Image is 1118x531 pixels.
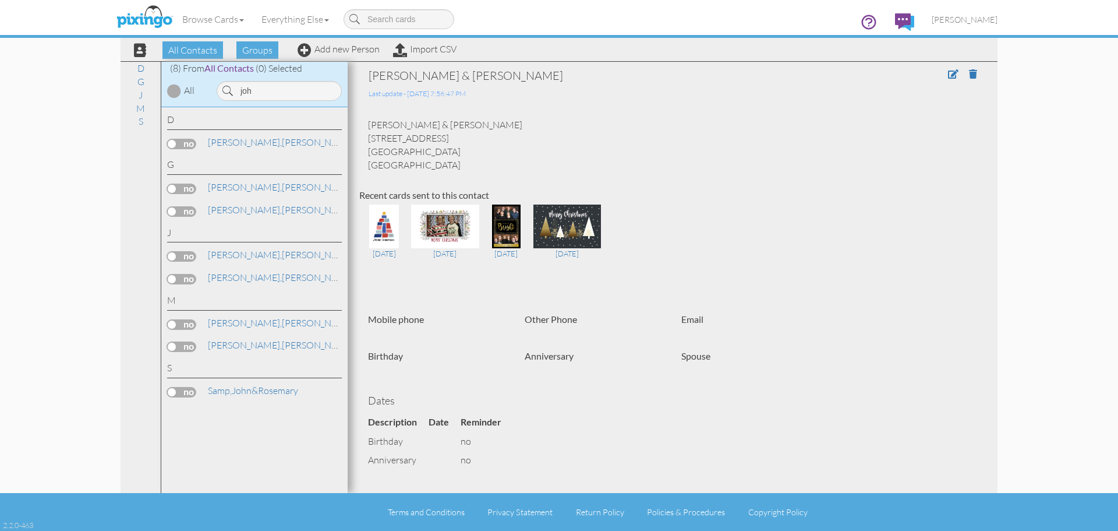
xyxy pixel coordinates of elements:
[208,204,282,216] span: [PERSON_NAME],
[461,413,513,432] th: Reminder
[133,88,148,102] a: J
[533,248,602,259] div: [DATE]
[368,451,429,470] td: anniversary
[208,181,282,193] span: [PERSON_NAME],
[525,350,574,361] strong: Anniversary
[895,13,914,31] img: comments.svg
[429,413,461,432] th: Date
[344,9,454,29] input: Search cards
[411,220,479,259] a: [DATE]
[132,75,150,89] a: G
[932,15,997,24] span: [PERSON_NAME]
[365,220,404,259] a: [DATE]
[208,136,282,148] span: [PERSON_NAME],
[368,395,977,407] h4: Dates
[114,3,175,32] img: pixingo logo
[132,61,150,75] a: D
[411,205,479,248] img: 107919-1-1701892162705-fede8690bd00cbb9-qa.jpg
[492,205,521,248] img: 71589-1-1639412689056-efeb73c79808c1df-qa.jpg
[411,248,479,259] div: [DATE]
[533,205,602,248] img: 49235-1-1608325030840-ff8b6ad21bf49330-qa.jpg
[393,43,457,55] a: Import CSV
[208,385,232,396] span: Samp,
[256,62,302,74] span: (0) Selected
[208,249,282,261] span: [PERSON_NAME],
[461,451,513,470] td: no
[388,507,465,517] a: Terms and Conditions
[298,43,380,55] a: Add new Person
[3,520,33,530] div: 2.2.0-463
[368,413,429,432] th: Description
[487,248,526,259] div: [DATE]
[369,89,466,98] span: Last update - [DATE] 7:56:47 PM
[208,317,282,329] span: [PERSON_NAME],
[204,62,254,73] span: All Contacts
[647,507,725,517] a: Policies & Procedures
[207,203,382,217] a: [PERSON_NAME] & Tess
[369,68,851,84] div: [PERSON_NAME] & [PERSON_NAME]
[167,158,342,175] div: G
[207,180,355,194] a: [PERSON_NAME]
[359,189,489,201] strong: Recent cards sent to this contact
[184,84,194,97] div: All
[748,507,808,517] a: Copyright Policy
[369,205,399,248] img: 125219-1-1733937256856-a42b099d7f53ece3-qa.jpg
[236,41,278,59] span: Groups
[525,314,577,325] strong: Other Phone
[167,294,342,311] div: M
[207,270,437,284] a: [PERSON_NAME] & [PERSON_NAME]
[368,432,429,451] td: birthday
[923,5,1006,34] a: [PERSON_NAME]
[161,62,348,75] div: (8) From
[368,314,424,325] strong: Mobile phone
[207,135,363,149] a: [PERSON_NAME] &
[681,314,703,325] strong: Email
[207,248,355,262] a: [PERSON_NAME]
[487,507,553,517] a: Privacy Statement
[368,350,403,361] strong: Birthday
[167,113,342,130] div: D
[359,118,986,171] div: [PERSON_NAME] & [PERSON_NAME] [STREET_ADDRESS] [GEOGRAPHIC_DATA] [GEOGRAPHIC_DATA]
[461,432,513,451] td: no
[208,339,282,351] span: [PERSON_NAME],
[167,361,342,378] div: S
[533,220,602,259] a: [DATE]
[681,350,710,361] strong: Spouse
[365,248,404,259] div: [DATE]
[167,226,342,243] div: J
[576,507,624,517] a: Return Policy
[208,272,282,283] span: [PERSON_NAME],
[174,5,253,34] a: Browse Cards
[162,41,223,59] span: All Contacts
[207,316,437,330] a: [PERSON_NAME] & [PERSON_NAME]
[130,101,151,115] a: M
[207,338,437,352] a: [PERSON_NAME] & [PERSON_NAME]
[207,384,299,398] a: John&Rosemary
[253,5,338,34] a: Everything Else
[487,220,526,259] a: [DATE]
[133,114,149,128] a: S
